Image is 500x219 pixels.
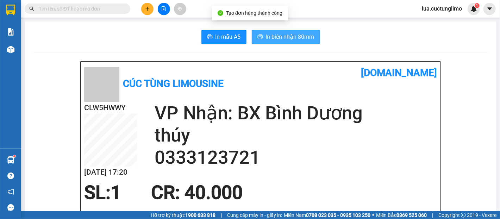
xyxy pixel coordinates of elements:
h2: VP Nhận: BX Bình Dương [155,102,437,124]
span: Miền Nam [284,211,370,219]
li: VP VP [GEOGRAPHIC_DATA] xe Limousine [4,38,49,61]
span: In biên nhận 80mm [266,32,314,41]
img: icon-new-feature [471,6,477,12]
span: copyright [461,213,466,218]
strong: 0369 525 060 [396,212,427,218]
b: Cúc Tùng Limousine [123,78,224,89]
span: search [29,6,34,11]
button: file-add [158,3,170,15]
span: plus [145,6,150,11]
button: printerIn mẫu A5 [201,30,246,44]
img: warehouse-icon [7,156,14,164]
span: aim [177,6,182,11]
h2: [DATE] 17:20 [84,167,137,178]
strong: 0708 023 035 - 0935 103 250 [306,212,370,218]
span: check-circle [218,10,223,16]
span: | [432,211,433,219]
span: caret-down [487,6,493,12]
img: warehouse-icon [7,46,14,53]
span: Hỗ trợ kỹ thuật: [151,211,215,219]
h2: CLW5HWWY [84,102,137,114]
img: logo-vxr [6,5,15,15]
li: VP BX Cần Thơ [49,38,94,46]
li: Cúc Tùng Limousine [4,4,102,30]
button: printerIn biên nhận 80mm [252,30,320,44]
sup: 1 [475,3,480,8]
span: question-circle [7,173,14,179]
span: ⚪️ [372,214,374,217]
span: message [7,204,14,211]
h2: thúy [155,124,437,146]
span: 1 [111,182,121,204]
button: plus [141,3,154,15]
b: [DOMAIN_NAME] [361,67,437,79]
img: solution-icon [7,28,14,36]
strong: 1900 633 818 [185,212,215,218]
span: In mẫu A5 [215,32,241,41]
span: printer [207,34,213,40]
span: SL: [84,182,111,204]
h2: 0333123721 [155,146,437,169]
button: caret-down [483,3,496,15]
span: printer [257,34,263,40]
span: Tạo đơn hàng thành công [226,10,282,16]
sup: 1 [13,155,15,157]
span: CR : 40.000 [151,182,243,204]
input: Tìm tên, số ĐT hoặc mã đơn [39,5,122,13]
span: Miền Bắc [376,211,427,219]
span: 1 [476,3,478,8]
button: aim [174,3,186,15]
span: notification [7,188,14,195]
span: Cung cấp máy in - giấy in: [227,211,282,219]
span: | [221,211,222,219]
span: file-add [161,6,166,11]
span: lua.cuctunglimo [416,4,468,13]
